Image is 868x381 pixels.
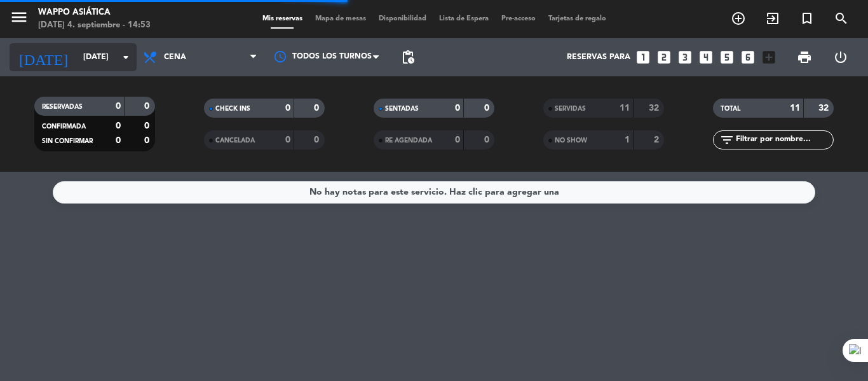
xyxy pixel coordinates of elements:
i: looks_4 [698,49,714,66]
i: filter_list [719,132,735,148]
i: turned_in_not [799,11,815,26]
strong: 0 [484,135,492,144]
strong: 11 [790,104,800,113]
span: CANCELADA [215,137,255,144]
span: NO SHOW [555,137,587,144]
span: CHECK INS [215,106,250,112]
i: add_circle_outline [731,11,746,26]
strong: 0 [116,102,121,111]
span: CONFIRMADA [42,123,86,130]
strong: 0 [144,102,152,111]
span: Mapa de mesas [309,15,372,22]
i: looks_3 [677,49,693,66]
strong: 0 [314,104,322,113]
i: add_box [761,49,777,66]
span: TOTAL [721,106,740,112]
span: RE AGENDADA [385,137,432,144]
span: Reservas para [567,53,630,62]
strong: 0 [285,104,290,113]
span: SIN CONFIRMAR [42,138,93,144]
strong: 0 [455,104,460,113]
span: Mis reservas [256,15,309,22]
span: pending_actions [400,50,416,65]
span: Lista de Espera [433,15,495,22]
strong: 0 [144,136,152,145]
i: looks_6 [740,49,756,66]
strong: 0 [285,135,290,144]
i: looks_5 [719,49,735,66]
strong: 0 [455,135,460,144]
strong: 0 [116,136,121,145]
span: Disponibilidad [372,15,433,22]
div: LOG OUT [822,38,858,76]
i: menu [10,8,29,27]
i: power_settings_new [833,50,848,65]
button: menu [10,8,29,31]
i: arrow_drop_down [118,50,133,65]
strong: 0 [484,104,492,113]
strong: 32 [818,104,831,113]
strong: 32 [649,104,661,113]
i: [DATE] [10,43,77,71]
span: print [797,50,812,65]
strong: 2 [654,135,661,144]
span: SENTADAS [385,106,419,112]
span: Tarjetas de regalo [542,15,613,22]
i: looks_two [656,49,672,66]
div: No hay notas para este servicio. Haz clic para agregar una [309,185,559,200]
strong: 0 [314,135,322,144]
i: exit_to_app [765,11,780,26]
strong: 0 [144,121,152,130]
input: Filtrar por nombre... [735,133,833,147]
div: [DATE] 4. septiembre - 14:53 [38,19,151,32]
span: Cena [164,53,186,62]
strong: 11 [620,104,630,113]
i: search [834,11,849,26]
span: RESERVADAS [42,104,83,110]
span: Pre-acceso [495,15,542,22]
strong: 1 [625,135,630,144]
i: looks_one [635,49,651,66]
span: SERVIDAS [555,106,586,112]
div: Wappo Asiática [38,6,151,19]
strong: 0 [116,121,121,130]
